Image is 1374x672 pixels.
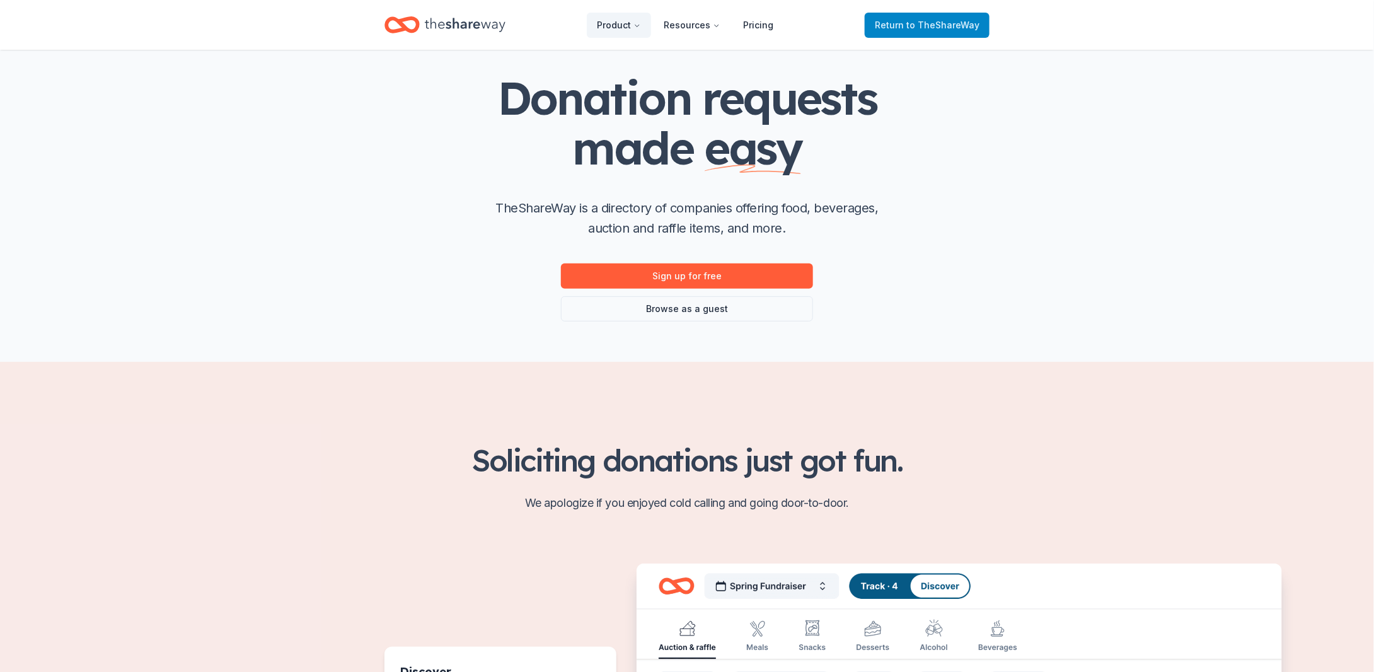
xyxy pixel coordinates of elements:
span: easy [705,119,802,176]
a: Returnto TheShareWay [865,13,990,38]
h1: Donation requests made [435,73,939,173]
a: Home [384,10,505,40]
span: Return [875,18,979,33]
button: Product [587,13,651,38]
nav: Main [587,10,783,40]
button: Resources [654,13,730,38]
a: Browse as a guest [561,296,813,322]
a: Pricing [733,13,783,38]
h2: Soliciting donations just got fun. [384,443,990,478]
p: TheShareWay is a directory of companies offering food, beverages, auction and raffle items, and m... [485,198,889,238]
a: Sign up for free [561,264,813,289]
p: We apologize if you enjoyed cold calling and going door-to-door. [384,493,990,513]
span: to TheShareWay [906,20,979,30]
